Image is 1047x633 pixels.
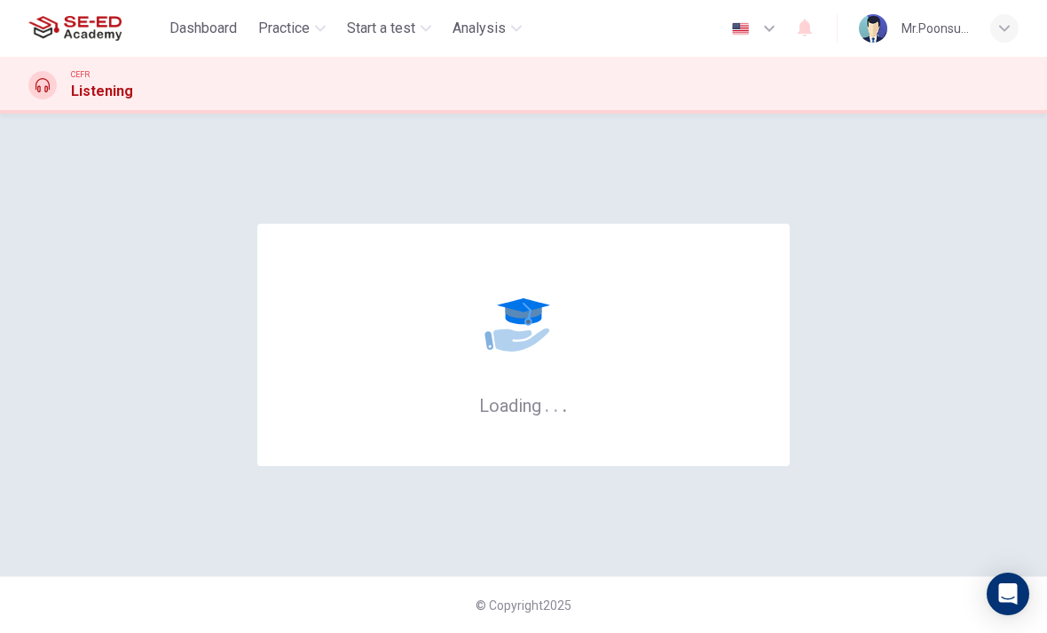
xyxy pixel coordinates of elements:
[544,389,550,418] h6: .
[28,11,162,46] a: SE-ED Academy logo
[729,22,752,36] img: en
[28,11,122,46] img: SE-ED Academy logo
[162,12,244,44] button: Dashboard
[553,389,559,418] h6: .
[340,12,438,44] button: Start a test
[901,18,969,39] div: Mr.Poonsub Patpol
[71,81,133,102] h1: Listening
[453,18,506,39] span: Analysis
[859,14,887,43] img: Profile picture
[169,18,237,39] span: Dashboard
[251,12,333,44] button: Practice
[258,18,310,39] span: Practice
[562,389,568,418] h6: .
[987,573,1029,615] div: Open Intercom Messenger
[71,68,90,81] span: CEFR
[445,12,529,44] button: Analysis
[479,393,568,416] h6: Loading
[476,598,571,613] span: © Copyright 2025
[347,18,415,39] span: Start a test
